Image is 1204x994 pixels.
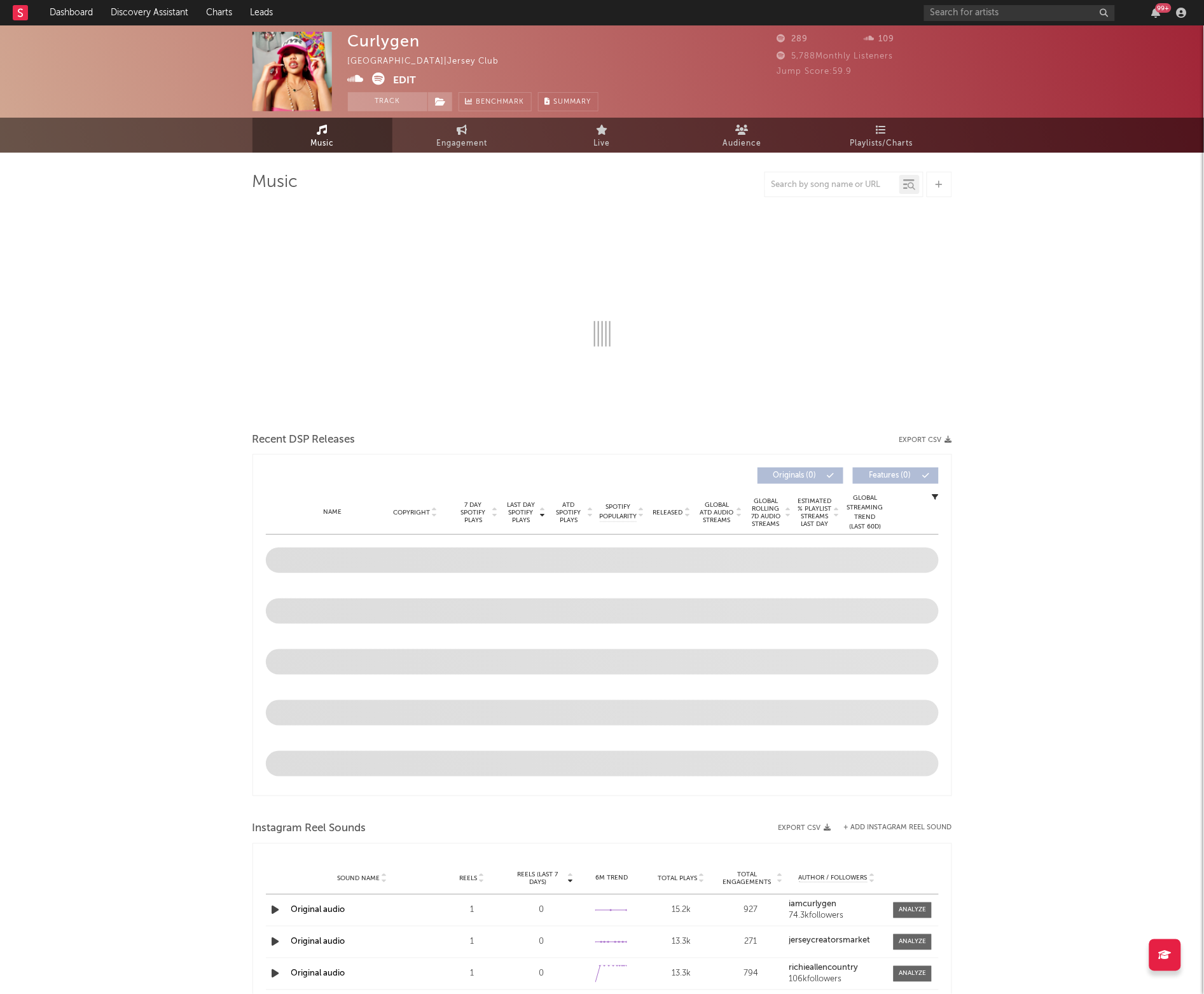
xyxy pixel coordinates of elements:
button: Export CSV [778,825,831,832]
span: 5,788 Monthly Listeners [777,52,894,60]
button: + Add Instagram Reel Sound [844,825,952,832]
a: iamcurlygen [789,901,885,909]
span: Total Plays [658,875,697,883]
div: 99 + [1156,3,1172,13]
span: Total Engagements [719,871,775,887]
a: jerseycreatorsmarket [789,937,885,946]
span: Jump Score: 59.9 [777,67,852,76]
span: Estimated % Playlist Streams Last Day [798,497,833,528]
div: 13.3k [649,936,713,949]
span: Engagement [437,136,488,151]
a: Benchmark [459,92,532,111]
div: + Add Instagram Reel Sound [831,825,952,832]
div: 13.3k [649,968,713,981]
div: Global Streaming Trend (Last 60D) [847,494,885,532]
span: Summary [554,99,592,106]
span: Global ATD Audio Streams [700,501,735,524]
span: Spotify Popularity [599,502,637,521]
button: Track [348,92,427,111]
div: 0 [510,904,574,917]
span: Sound Name [337,875,380,883]
span: 109 [864,35,895,43]
a: Engagement [392,118,532,153]
button: Export CSV [899,436,952,444]
a: Original audio [291,906,345,915]
span: Reels (last 7 days) [510,871,566,887]
div: Curlygen [348,32,420,50]
button: Features(0) [853,467,939,484]
div: 271 [719,936,783,949]
a: Original audio [291,938,345,946]
strong: richieallencountry [789,964,859,972]
div: 1 [440,936,504,949]
div: Name [291,507,375,517]
div: 0 [510,936,574,949]
div: 927 [719,904,783,917]
span: Instagram Reel Sounds [253,822,366,837]
button: Summary [538,92,599,111]
button: 99+ [1152,8,1161,18]
div: 106k followers [789,976,885,984]
strong: jerseycreatorsmarket [789,937,871,945]
div: 6M Trend [580,874,644,883]
span: Copyright [393,509,430,516]
div: 0 [510,968,574,981]
span: ATD Spotify Plays [552,501,586,524]
div: 794 [719,968,783,981]
a: Playlists/Charts [812,118,952,153]
div: 1 [440,904,504,917]
span: Music [310,136,334,151]
span: 7 Day Spotify Plays [457,501,490,524]
a: Audience [672,118,812,153]
span: Playlists/Charts [850,136,913,151]
a: richieallencountry [789,964,885,973]
input: Search by song name or URL [765,180,899,190]
span: Released [653,509,683,516]
span: Originals ( 0 ) [766,472,824,480]
a: Music [253,118,392,153]
span: Author / Followers [799,874,868,883]
strong: iamcurlygen [789,901,837,909]
span: Live [594,136,611,151]
a: Original audio [291,970,345,978]
div: 1 [440,968,504,981]
span: Audience [723,136,761,151]
span: Last Day Spotify Plays [504,501,538,524]
input: Search for artists [924,5,1115,21]
span: Global Rolling 7D Audio Streams [749,497,784,528]
span: 289 [777,35,808,43]
span: Features ( 0 ) [861,472,920,480]
span: Benchmark [476,95,525,110]
span: Recent DSP Releases [253,432,356,448]
div: [GEOGRAPHIC_DATA] | Jersey Club [348,54,514,69]
a: Live [532,118,672,153]
div: 15.2k [649,904,713,917]
span: Reels [459,875,477,883]
button: Originals(0) [758,467,843,484]
button: Edit [394,72,417,88]
div: 74.3k followers [789,912,885,921]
